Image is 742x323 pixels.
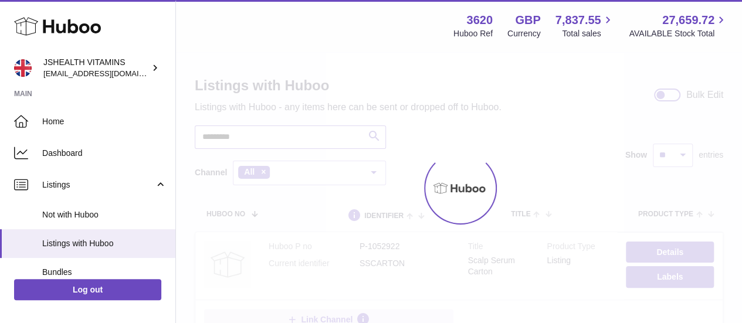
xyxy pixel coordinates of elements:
[662,12,714,28] span: 27,659.72
[42,209,167,220] span: Not with Huboo
[555,12,601,28] span: 7,837.55
[555,12,615,39] a: 7,837.55 Total sales
[629,12,728,39] a: 27,659.72 AVAILABLE Stock Total
[562,28,614,39] span: Total sales
[14,279,161,300] a: Log out
[629,28,728,39] span: AVAILABLE Stock Total
[42,267,167,278] span: Bundles
[453,28,493,39] div: Huboo Ref
[515,12,540,28] strong: GBP
[14,59,32,77] img: internalAdmin-3620@internal.huboo.com
[43,57,149,79] div: JSHEALTH VITAMINS
[42,148,167,159] span: Dashboard
[43,69,172,78] span: [EMAIL_ADDRESS][DOMAIN_NAME]
[466,12,493,28] strong: 3620
[42,179,154,191] span: Listings
[42,238,167,249] span: Listings with Huboo
[507,28,541,39] div: Currency
[42,116,167,127] span: Home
